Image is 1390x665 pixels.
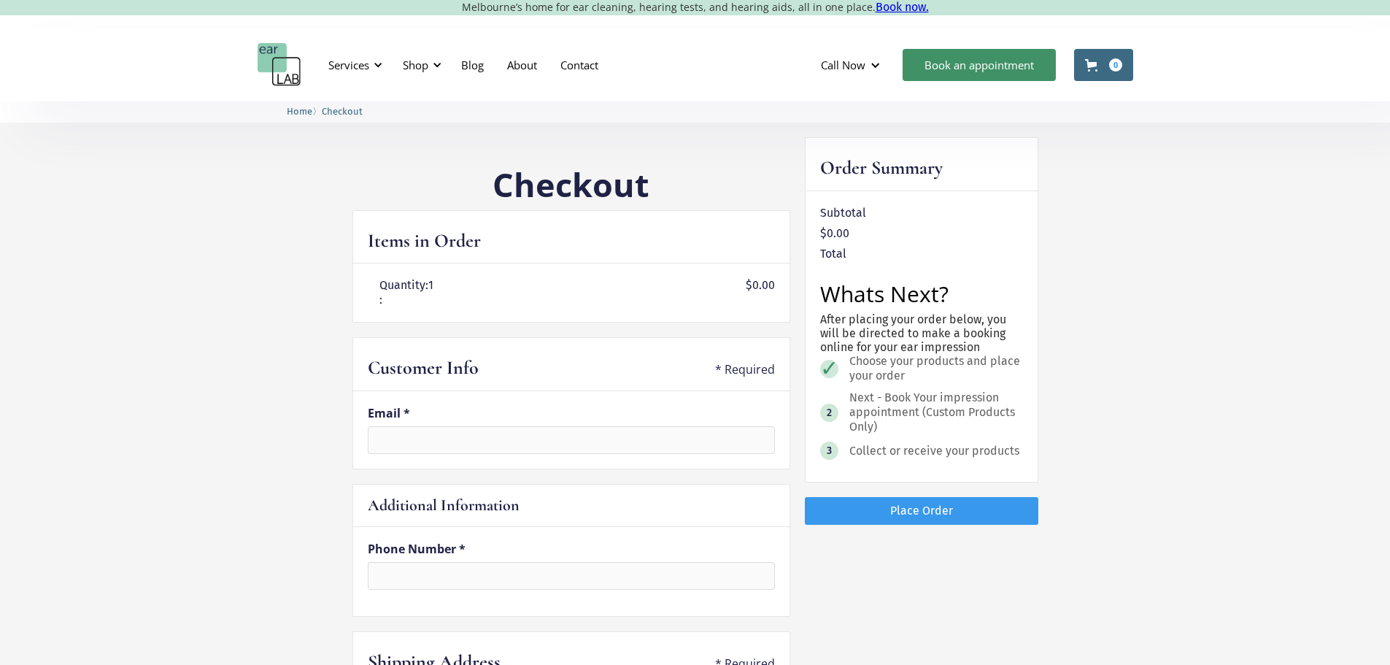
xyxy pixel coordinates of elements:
div: $0.00 [820,226,849,241]
span: Checkout [322,106,363,117]
a: home [258,43,301,87]
h2: Whats Next? [820,283,1023,305]
div: Call Now [809,43,895,87]
h4: Additional Information [368,495,520,516]
label: Email * [368,406,775,420]
div: $0.00 [746,278,775,307]
a: About [495,44,549,86]
div: * Required [715,362,775,377]
a: Home [287,104,312,118]
h3: Customer Info [368,355,479,380]
div: ✓ [820,357,838,381]
span: : [379,293,382,307]
li: 〉 [287,104,322,119]
a: Open cart [1074,49,1133,81]
div: Shop [403,58,428,72]
h3: Items in Order [368,228,481,253]
div: 1 [428,278,433,293]
div: Shop [394,43,446,87]
a: Book an appointment [903,49,1056,81]
h3: Order Summary [820,155,943,180]
a: Checkout [322,104,363,118]
div: 3 [827,445,832,456]
div: Next - Book Your impression appointment (Custom Products Only) [849,391,1021,434]
div: Quantity: [379,278,428,293]
a: Contact [549,44,610,86]
div: 2 [827,407,832,418]
h1: Checkout [352,166,790,203]
span: Home [287,106,312,117]
div: Total [820,247,846,261]
a: Blog [449,44,495,86]
div: Collect or receive your products [849,444,1019,458]
div: 0 [1109,58,1122,72]
div: Services [328,58,369,72]
div: Call Now [821,58,865,72]
div: Subtotal [820,206,866,220]
label: Phone Number * [368,542,775,556]
a: Place Order [805,497,1038,524]
div: Choose your products and place your order [849,354,1021,383]
p: After placing your order below, you will be directed to make a booking online for your ear impres... [820,312,1023,355]
div: Services [320,43,387,87]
